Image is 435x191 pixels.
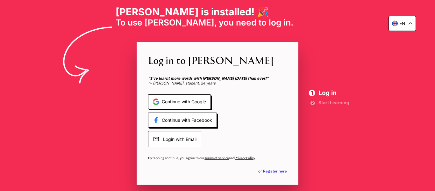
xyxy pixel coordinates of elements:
span: Log in to [PERSON_NAME] [148,53,287,68]
span: To use [PERSON_NAME], you need to log in. ‎ ‎ ‎ ‎ ‎ ‎ ‎ ‎ ‎ ‎ ‎ ‎ [116,18,320,28]
span: Log in [318,90,349,96]
a: Privacy Policy [235,156,255,160]
span: Continue with Facebook [148,113,217,128]
span: By tapping continue, you agree to our and . [148,156,287,160]
span: Login with Email [148,131,201,147]
span: or [258,169,287,174]
a: Terms of Service [204,156,229,160]
span: Start Learning [318,101,349,105]
span: 〜 [PERSON_NAME], student, 24 years [148,76,287,86]
b: “I’ve learnt more words with [PERSON_NAME] [DATE] than ever!” [148,76,269,81]
span: Continue with Google [148,94,211,109]
h1: [PERSON_NAME] is installed! 🎉 [116,6,320,18]
p: en [399,21,405,26]
a: Register here [263,168,287,173]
